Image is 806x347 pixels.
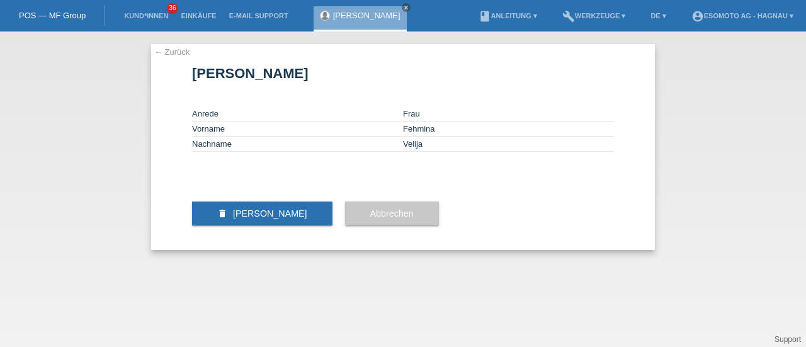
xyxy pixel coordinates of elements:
a: [PERSON_NAME] [333,11,400,20]
a: Einkäufe [174,12,222,20]
span: 36 [167,3,178,14]
a: ← Zurück [154,47,190,57]
td: Fehmina [403,122,614,137]
td: Vorname [192,122,403,137]
i: book [479,10,491,23]
span: Abbrechen [370,208,414,219]
button: Abbrechen [345,202,439,225]
td: Frau [403,106,614,122]
button: delete [PERSON_NAME] [192,202,332,225]
i: close [403,4,409,11]
a: POS — MF Group [19,11,86,20]
a: Kund*innen [118,12,174,20]
a: close [402,3,411,12]
a: buildWerkzeuge ▾ [556,12,632,20]
i: delete [217,208,227,219]
a: account_circleEsomoto AG - Hagnau ▾ [685,12,800,20]
td: Anrede [192,106,403,122]
td: Nachname [192,137,403,152]
a: bookAnleitung ▾ [472,12,543,20]
i: account_circle [691,10,704,23]
td: Velija [403,137,614,152]
a: DE ▾ [644,12,672,20]
a: Support [775,335,801,344]
a: E-Mail Support [223,12,295,20]
i: build [562,10,575,23]
h1: [PERSON_NAME] [192,65,614,81]
span: [PERSON_NAME] [233,208,307,219]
